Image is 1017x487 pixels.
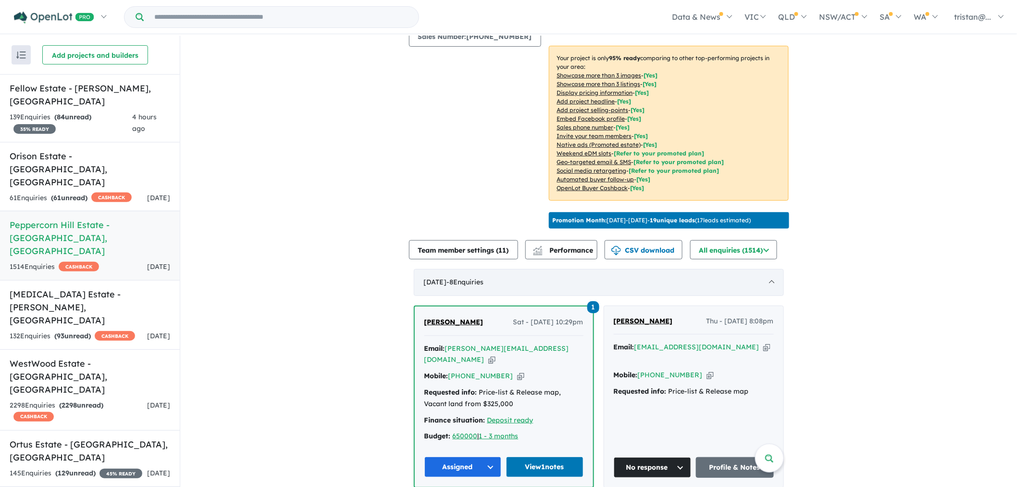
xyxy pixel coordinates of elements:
div: 145 Enquir ies [10,468,142,479]
strong: ( unread) [54,332,91,340]
strong: ( unread) [59,401,103,410]
button: No response [614,457,692,478]
span: [ Yes ] [634,132,648,140]
h5: Fellow Estate - [PERSON_NAME] , [GEOGRAPHIC_DATA] [10,82,170,108]
button: Copy [707,370,714,380]
p: [DATE] - [DATE] - ( 17 leads estimated) [553,216,751,225]
span: 129 [58,469,69,477]
strong: Requested info: [424,388,477,397]
a: [PHONE_NUMBER] [638,371,703,379]
button: CSV download [605,240,682,259]
span: [ Yes ] [643,80,657,88]
div: | [424,431,583,442]
span: 84 [57,113,65,121]
span: 4 hours ago [132,113,157,133]
span: Thu - [DATE] 8:08pm [707,316,774,327]
a: View1notes [506,457,583,477]
div: 1514 Enquir ies [10,261,99,273]
img: sort.svg [16,51,26,59]
button: Copy [488,355,496,365]
span: 1 [587,301,599,313]
a: [EMAIL_ADDRESS][DOMAIN_NAME] [634,343,759,351]
strong: Requested info: [614,387,667,396]
span: [ Yes ] [635,89,649,96]
span: [DATE] [147,262,170,271]
div: [DATE] [414,269,784,296]
span: [DATE] [147,469,170,477]
h5: Peppercorn Hill Estate - [GEOGRAPHIC_DATA] , [GEOGRAPHIC_DATA] [10,218,170,257]
b: Promotion Month: [553,217,607,224]
u: Showcase more than 3 listings [557,80,641,88]
u: Social media retargeting [557,167,627,174]
span: [DATE] [147,401,170,410]
a: Deposit ready [487,416,533,424]
strong: ( unread) [54,113,91,121]
button: Sales Number:[PHONE_NUMBER] [409,26,541,47]
u: Showcase more than 3 images [557,72,642,79]
a: 1 [587,300,599,313]
button: All enquiries (1514) [690,240,777,259]
span: [PERSON_NAME] [424,318,484,326]
strong: Budget: [424,432,451,440]
span: Performance [534,246,594,255]
span: 61 [53,193,61,202]
span: [Refer to your promoted plan] [629,167,719,174]
span: 11 [499,246,507,255]
span: 45 % READY [99,469,142,478]
span: [Refer to your promoted plan] [634,158,724,166]
h5: WestWood Estate - [GEOGRAPHIC_DATA] , [GEOGRAPHIC_DATA] [10,357,170,396]
span: - 8 Enquir ies [447,278,484,286]
a: [PHONE_NUMBER] [448,372,513,380]
strong: Finance situation: [424,416,485,424]
b: 19 unique leads [650,217,695,224]
img: download icon [611,246,621,256]
span: [PERSON_NAME] [614,317,673,325]
span: [Yes] [631,184,645,192]
span: [ Yes ] [644,72,658,79]
span: [ Yes ] [616,124,630,131]
span: [Refer to your promoted plan] [614,150,705,157]
img: line-chart.svg [533,246,542,251]
u: Display pricing information [557,89,633,96]
strong: Mobile: [424,372,448,380]
span: 2298 [62,401,77,410]
b: 95 % ready [609,54,641,62]
a: [PERSON_NAME][EMAIL_ADDRESS][DOMAIN_NAME] [424,344,569,364]
button: Add projects and builders [42,45,148,64]
button: Performance [525,240,597,259]
div: 2298 Enquir ies [10,400,147,423]
img: Openlot PRO Logo White [14,12,94,24]
span: [DATE] [147,332,170,340]
a: Profile & Notes [696,457,774,478]
u: Native ads (Promoted estate) [557,141,641,148]
strong: ( unread) [51,193,87,202]
strong: ( unread) [55,469,96,477]
span: [DATE] [147,193,170,202]
span: CASHBACK [59,262,99,271]
a: [PERSON_NAME] [424,317,484,328]
u: Invite your team members [557,132,632,140]
span: [ Yes ] [618,98,632,105]
div: 132 Enquir ies [10,331,135,342]
span: 93 [57,332,64,340]
img: bar-chart.svg [533,249,543,255]
span: CASHBACK [95,331,135,341]
strong: Email: [424,344,445,353]
u: Add project selling-points [557,106,629,114]
span: tristan@... [955,12,992,22]
u: Weekend eDM slots [557,150,612,157]
a: [PERSON_NAME] [614,316,673,327]
strong: Email: [614,343,634,351]
a: 650000 [453,432,478,440]
span: 35 % READY [13,124,56,134]
h5: Ortus Estate - [GEOGRAPHIC_DATA] , [GEOGRAPHIC_DATA] [10,438,170,464]
span: [ Yes ] [631,106,645,114]
button: Copy [763,342,770,352]
p: Your project is only comparing to other top-performing projects in your area: - - - - - - - - - -... [549,46,789,201]
span: [Yes] [637,176,651,183]
span: [Yes] [644,141,657,148]
a: 1 - 3 months [479,432,519,440]
u: Embed Facebook profile [557,115,625,122]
